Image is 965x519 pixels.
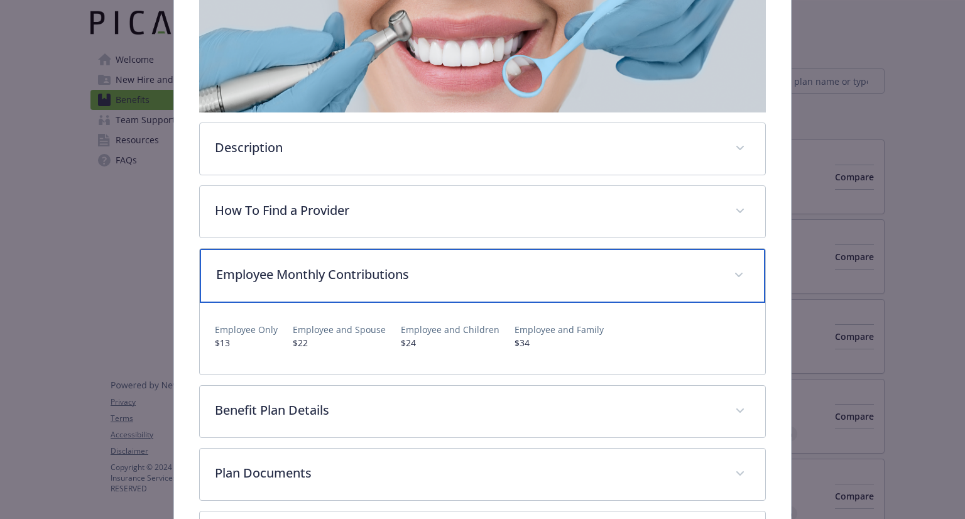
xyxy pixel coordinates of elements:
[200,123,765,175] div: Description
[215,323,278,336] p: Employee Only
[215,201,719,220] p: How To Find a Provider
[200,186,765,238] div: How To Find a Provider
[293,336,386,349] p: $22
[215,401,719,420] p: Benefit Plan Details
[200,386,765,437] div: Benefit Plan Details
[401,323,499,336] p: Employee and Children
[401,336,499,349] p: $24
[216,265,718,284] p: Employee Monthly Contributions
[293,323,386,336] p: Employee and Spouse
[200,449,765,500] div: Plan Documents
[215,138,719,157] p: Description
[515,323,604,336] p: Employee and Family
[200,303,765,374] div: Employee Monthly Contributions
[515,336,604,349] p: $34
[215,464,719,483] p: Plan Documents
[215,336,278,349] p: $13
[200,249,765,303] div: Employee Monthly Contributions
